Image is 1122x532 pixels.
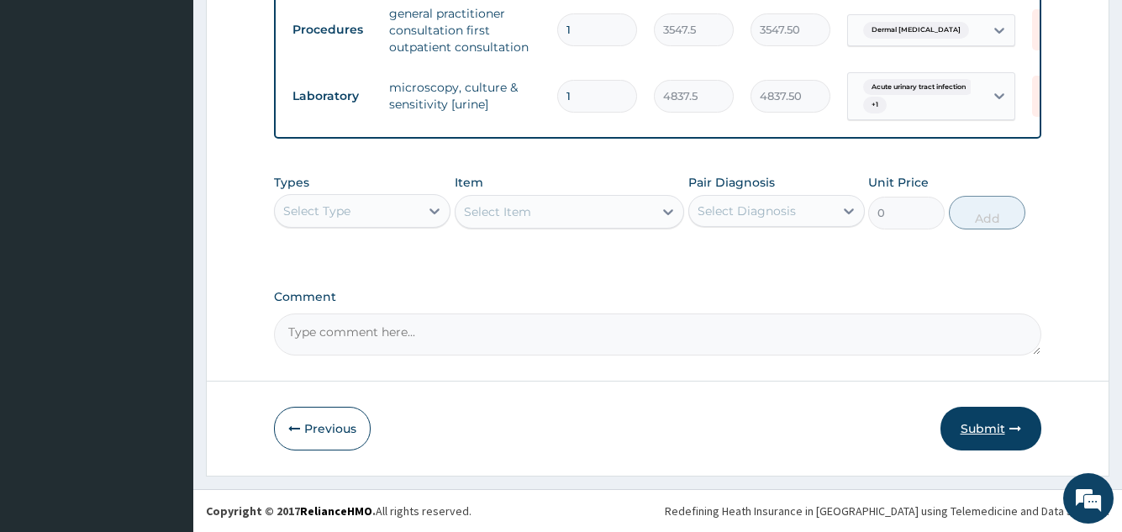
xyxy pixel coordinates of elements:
[193,489,1122,532] footer: All rights reserved.
[284,14,381,45] td: Procedures
[276,8,316,49] div: Minimize live chat window
[274,407,371,450] button: Previous
[381,71,549,121] td: microscopy, culture & sensitivity [urine]
[665,503,1109,519] div: Redefining Heath Insurance in [GEOGRAPHIC_DATA] using Telemedicine and Data Science!
[274,176,309,190] label: Types
[455,174,483,191] label: Item
[87,94,282,116] div: Chat with us now
[31,84,68,126] img: d_794563401_company_1708531726252_794563401
[863,22,969,39] span: Dermal [MEDICAL_DATA]
[284,81,381,112] td: Laboratory
[8,354,320,413] textarea: Type your message and hit 'Enter'
[283,203,350,219] div: Select Type
[300,503,372,519] a: RelianceHMO
[949,196,1025,229] button: Add
[688,174,775,191] label: Pair Diagnosis
[206,503,376,519] strong: Copyright © 2017 .
[97,159,232,329] span: We're online!
[274,290,1040,304] label: Comment
[863,97,887,113] span: + 1
[863,79,974,96] span: Acute urinary tract infection
[868,174,929,191] label: Unit Price
[940,407,1041,450] button: Submit
[698,203,796,219] div: Select Diagnosis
